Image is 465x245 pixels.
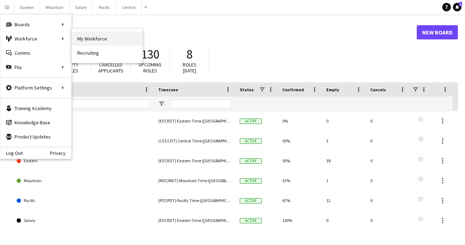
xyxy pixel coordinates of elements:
[366,191,410,210] div: 0
[183,61,196,74] span: Roles [DATE]
[366,151,410,170] div: 0
[40,0,70,14] button: Mountain
[15,0,40,14] button: Eastern
[17,151,150,171] a: Eastern
[139,61,161,74] span: Upcoming roles
[50,150,71,156] a: Privacy
[453,3,461,11] a: 1
[326,87,339,92] span: Empty
[154,211,236,230] div: (EST/EDT) Eastern Time ([GEOGRAPHIC_DATA] & [GEOGRAPHIC_DATA])
[72,32,143,46] a: My Workforce
[240,178,262,184] span: Active
[278,151,322,170] div: 50%
[0,17,71,32] div: Boards
[322,211,366,230] div: 0
[17,171,150,191] a: Mountain
[154,191,236,210] div: (PST/PDT) Pacific Time ([GEOGRAPHIC_DATA] & [GEOGRAPHIC_DATA])
[12,27,417,38] h1: Boards
[70,0,93,14] button: Salary
[72,46,143,60] a: Recruiting
[154,131,236,151] div: (CST/CDT) Central Time ([GEOGRAPHIC_DATA] & [GEOGRAPHIC_DATA])
[459,2,462,6] span: 1
[158,100,165,107] button: Open Filter Menu
[0,130,71,144] a: Product Updates
[17,211,150,230] a: Salary
[17,131,150,151] a: Central
[278,171,322,190] div: 33%
[322,111,366,131] div: 0
[278,211,322,230] div: 100%
[240,158,262,164] span: Active
[240,87,254,92] span: Status
[322,131,366,151] div: 3
[141,47,159,62] span: 130
[29,99,150,108] input: Board name Filter Input
[417,25,458,39] a: New Board
[278,191,322,210] div: 67%
[154,151,236,170] div: (EST/EDT) Eastern Time ([GEOGRAPHIC_DATA] & [GEOGRAPHIC_DATA])
[370,87,386,92] span: Cancels
[278,131,322,151] div: 50%
[240,198,262,203] span: Active
[187,47,193,62] span: 8
[366,211,410,230] div: 0
[278,111,322,131] div: 0%
[322,171,366,190] div: 1
[0,46,71,60] a: Comms
[0,115,71,130] a: Knowledge Base
[154,171,236,190] div: (MST/MDT) Mountain Time ([GEOGRAPHIC_DATA] & [GEOGRAPHIC_DATA])
[282,87,304,92] span: Confirmed
[322,191,366,210] div: 12
[158,87,178,92] span: Timezone
[17,111,150,131] a: Castings & Trainings
[0,60,71,74] div: Pay
[366,171,410,190] div: 0
[0,81,71,95] div: Platform Settings
[98,61,123,74] span: Cancelled applicants
[240,138,262,144] span: Active
[116,0,142,14] button: Central
[0,32,71,46] div: Workforce
[17,191,150,211] a: Pacific
[240,119,262,124] span: Active
[366,111,410,131] div: 0
[0,101,71,115] a: Training Academy
[240,218,262,223] span: Active
[366,131,410,151] div: 0
[171,99,231,108] input: Timezone Filter Input
[154,111,236,131] div: (EST/EDT) Eastern Time ([GEOGRAPHIC_DATA] & [GEOGRAPHIC_DATA])
[322,151,366,170] div: 38
[93,0,116,14] button: Pacific
[0,150,23,156] a: Log Out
